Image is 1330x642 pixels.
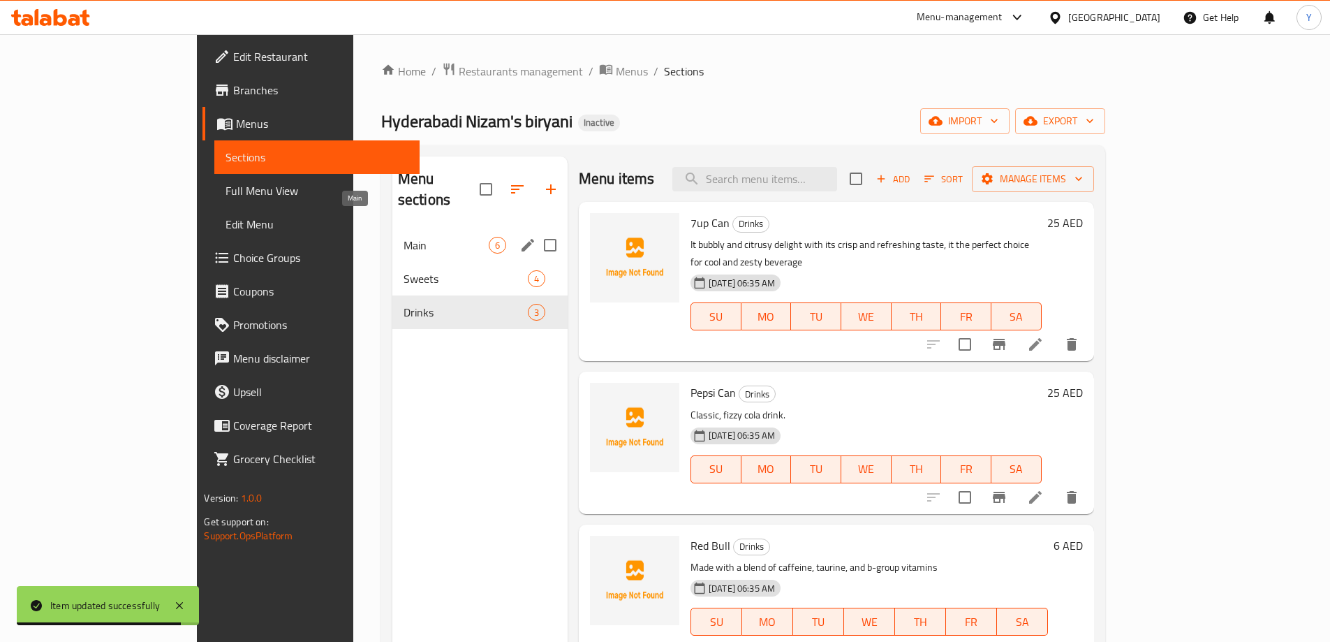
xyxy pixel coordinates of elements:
[202,241,419,275] a: Choice Groups
[791,455,841,483] button: TU
[1055,328,1088,361] button: delete
[590,213,679,302] img: 7up Can
[915,168,972,190] span: Sort items
[590,383,679,472] img: Pepsi Can
[489,239,505,252] span: 6
[703,582,781,595] span: [DATE] 06:35 AM
[791,302,841,330] button: TU
[732,216,769,233] div: Drinks
[653,63,658,80] li: /
[459,63,583,80] span: Restaurants management
[741,302,792,330] button: MO
[381,62,1105,80] nav: breadcrumb
[850,612,889,632] span: WE
[690,382,736,403] span: Pepsi Can
[734,539,769,555] span: Drinks
[924,171,963,187] span: Sort
[950,330,980,359] span: Select to update
[202,409,419,442] a: Coverage Report
[214,174,419,207] a: Full Menu View
[202,275,419,308] a: Coupons
[233,249,408,266] span: Choice Groups
[529,272,545,286] span: 4
[204,527,293,545] a: Support.OpsPlatform
[697,612,737,632] span: SU
[233,417,408,434] span: Coverage Report
[404,270,528,287] span: Sweets
[578,115,620,131] div: Inactive
[442,62,583,80] a: Restaurants management
[214,207,419,241] a: Edit Menu
[920,108,1010,134] button: import
[204,489,238,507] span: Version:
[892,455,942,483] button: TH
[742,608,793,636] button: MO
[1027,336,1044,353] a: Edit menu item
[226,149,408,166] span: Sections
[847,459,886,479] span: WE
[997,307,1036,327] span: SA
[921,168,966,190] button: Sort
[841,455,892,483] button: WE
[741,455,792,483] button: MO
[997,459,1036,479] span: SA
[398,168,480,210] h2: Menu sections
[690,302,741,330] button: SU
[590,536,679,625] img: Red Bull
[471,175,501,204] span: Select all sections
[997,608,1048,636] button: SA
[991,455,1042,483] button: SA
[599,62,648,80] a: Menus
[874,171,912,187] span: Add
[431,63,436,80] li: /
[793,608,844,636] button: TU
[871,168,915,190] span: Add item
[672,167,837,191] input: search
[747,459,786,479] span: MO
[392,296,568,329] div: Drinks3
[733,539,770,555] div: Drinks
[947,307,986,327] span: FR
[233,283,408,300] span: Coupons
[528,270,545,287] div: items
[690,535,730,556] span: Red Bull
[982,481,1016,514] button: Branch-specific-item
[202,442,419,476] a: Grocery Checklist
[392,223,568,335] nav: Menu sections
[381,105,572,137] span: Hyderabadi Nizam's biryani
[589,63,593,80] li: /
[797,307,836,327] span: TU
[1003,612,1042,632] span: SA
[739,386,776,402] div: Drinks
[226,216,408,233] span: Edit Menu
[892,302,942,330] button: TH
[501,173,534,206] span: Sort sections
[664,63,704,80] span: Sections
[947,459,986,479] span: FR
[697,459,736,479] span: SU
[233,350,408,367] span: Menu disclaimer
[703,429,781,442] span: [DATE] 06:35 AM
[214,140,419,174] a: Sections
[847,307,886,327] span: WE
[579,168,655,189] h2: Menu items
[690,236,1042,271] p: It bubbly and citrusy delight with its crisp and refreshing taste, it the perfect choice for cool...
[241,489,263,507] span: 1.0.0
[233,48,408,65] span: Edit Restaurant
[1068,10,1160,25] div: [GEOGRAPHIC_DATA]
[917,9,1003,26] div: Menu-management
[233,82,408,99] span: Branches
[946,608,997,636] button: FR
[797,459,836,479] span: TU
[528,304,545,321] div: items
[941,455,991,483] button: FR
[202,73,419,107] a: Branches
[982,328,1016,361] button: Branch-specific-item
[404,304,528,321] span: Drinks
[1054,536,1083,555] h6: 6 AED
[1047,213,1083,233] h6: 25 AED
[226,182,408,199] span: Full Menu View
[931,112,998,130] span: import
[204,513,268,531] span: Get support on:
[897,459,936,479] span: TH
